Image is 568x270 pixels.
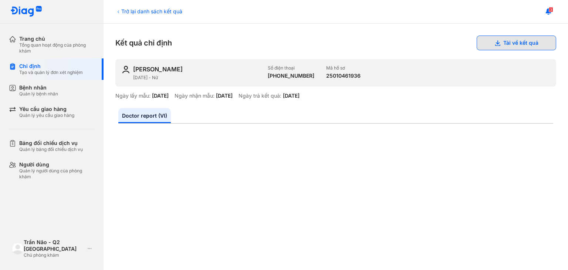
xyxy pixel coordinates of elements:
div: Trần Não - Q2 [GEOGRAPHIC_DATA] [24,239,85,252]
button: Tải về kết quả [477,36,556,50]
div: Quản lý bảng đối chiếu dịch vụ [19,146,83,152]
div: Yêu cầu giao hàng [19,106,74,112]
div: [DATE] [216,92,233,99]
div: Số điện thoại [268,65,314,71]
div: Bảng đối chiếu dịch vụ [19,140,83,146]
div: [PERSON_NAME] [133,65,183,73]
img: logo [10,6,42,17]
div: Ngày nhận mẫu: [175,92,214,99]
div: 25010461936 [326,72,361,79]
div: [PHONE_NUMBER] [268,72,314,79]
div: [DATE] [152,92,169,99]
img: logo [12,243,24,254]
div: [DATE] [283,92,300,99]
img: user-icon [121,65,130,74]
div: Ngày lấy mẫu: [115,92,151,99]
div: Kết quả chỉ định [115,36,556,50]
a: Doctor report (VI) [118,108,171,123]
div: Mã hồ sơ [326,65,361,71]
div: Quản lý bệnh nhân [19,91,58,97]
div: Tạo và quản lý đơn xét nghiệm [19,70,83,75]
div: Trở lại danh sách kết quả [115,7,182,15]
div: Bệnh nhân [19,84,58,91]
div: Trang chủ [19,36,95,42]
div: Chỉ định [19,63,83,70]
span: 3 [549,7,553,12]
div: Người dùng [19,161,95,168]
div: Chủ phòng khám [24,252,85,258]
div: Quản lý người dùng của phòng khám [19,168,95,180]
div: Tổng quan hoạt động của phòng khám [19,42,95,54]
div: [DATE] - Nữ [133,75,262,81]
div: Quản lý yêu cầu giao hàng [19,112,74,118]
div: Ngày trả kết quả: [239,92,281,99]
